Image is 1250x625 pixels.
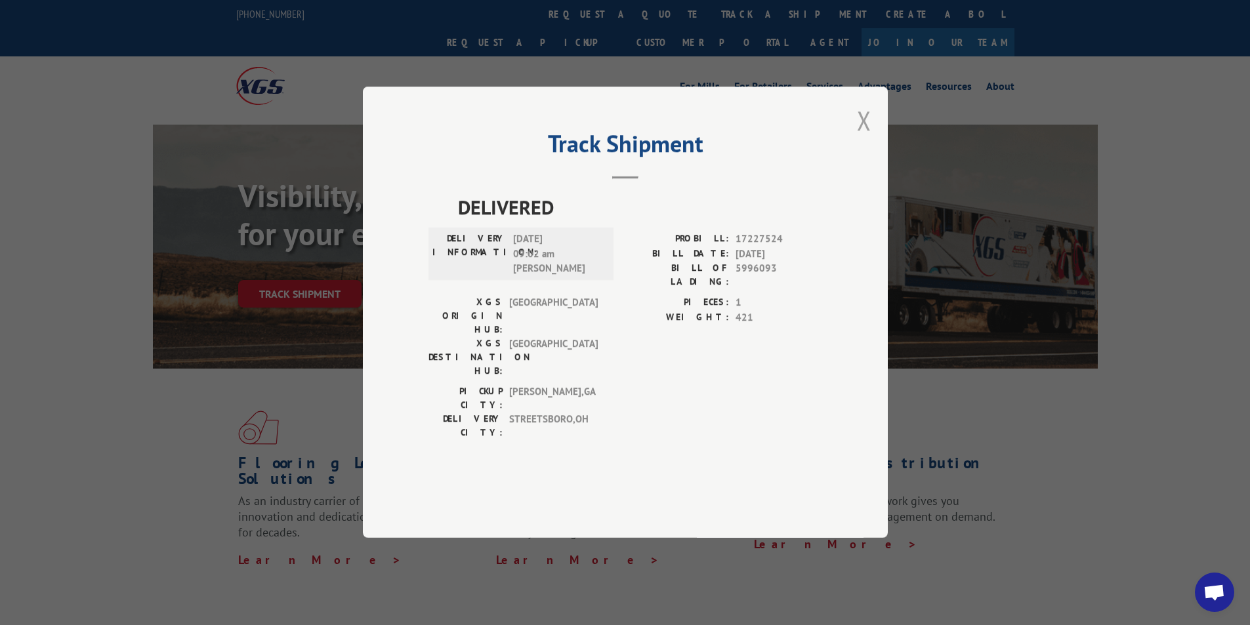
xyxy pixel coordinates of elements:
span: 17227524 [736,232,822,247]
label: BILL DATE: [625,247,729,262]
span: STREETSBORO , OH [509,413,598,440]
label: WEIGHT: [625,310,729,325]
span: 5996093 [736,262,822,289]
button: Close modal [857,103,871,138]
label: DELIVERY INFORMATION: [432,232,507,277]
label: PROBILL: [625,232,729,247]
label: BILL OF LADING: [625,262,729,289]
h2: Track Shipment [428,134,822,159]
a: Open chat [1195,573,1234,612]
label: XGS ORIGIN HUB: [428,296,503,337]
span: [DATE] 09:02 am [PERSON_NAME] [513,232,602,277]
span: [DATE] [736,247,822,262]
span: DELIVERED [458,193,822,222]
span: 1 [736,296,822,311]
label: DELIVERY CITY: [428,413,503,440]
span: [GEOGRAPHIC_DATA] [509,337,598,378]
label: XGS DESTINATION HUB: [428,337,503,378]
label: PICKUP CITY: [428,385,503,413]
span: [PERSON_NAME] , GA [509,385,598,413]
label: PIECES: [625,296,729,311]
span: [GEOGRAPHIC_DATA] [509,296,598,337]
span: 421 [736,310,822,325]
